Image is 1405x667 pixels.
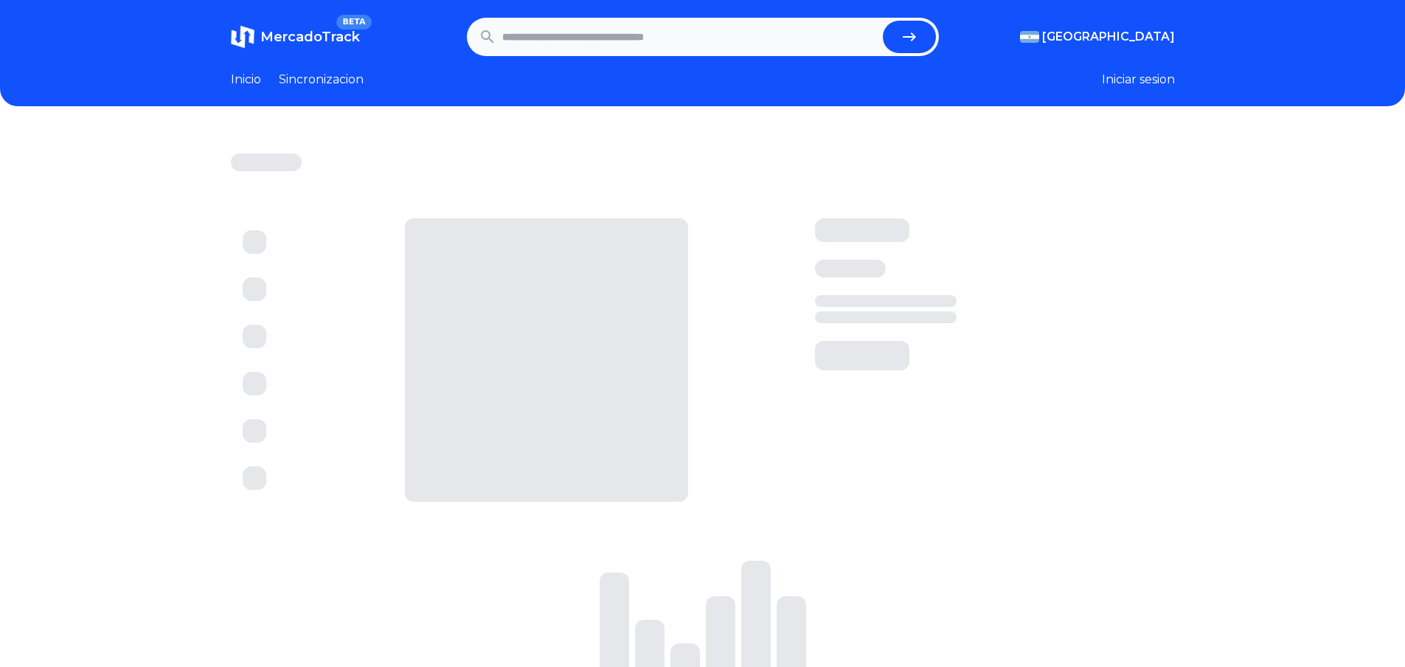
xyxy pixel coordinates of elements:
[231,25,254,49] img: MercadoTrack
[1020,31,1039,43] img: Argentina
[1042,28,1175,46] span: [GEOGRAPHIC_DATA]
[260,29,360,45] span: MercadoTrack
[336,15,371,30] span: BETA
[1020,28,1175,46] button: [GEOGRAPHIC_DATA]
[1102,71,1175,89] button: Iniciar sesion
[231,25,360,49] a: MercadoTrackBETA
[279,71,364,89] a: Sincronizacion
[231,71,261,89] a: Inicio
